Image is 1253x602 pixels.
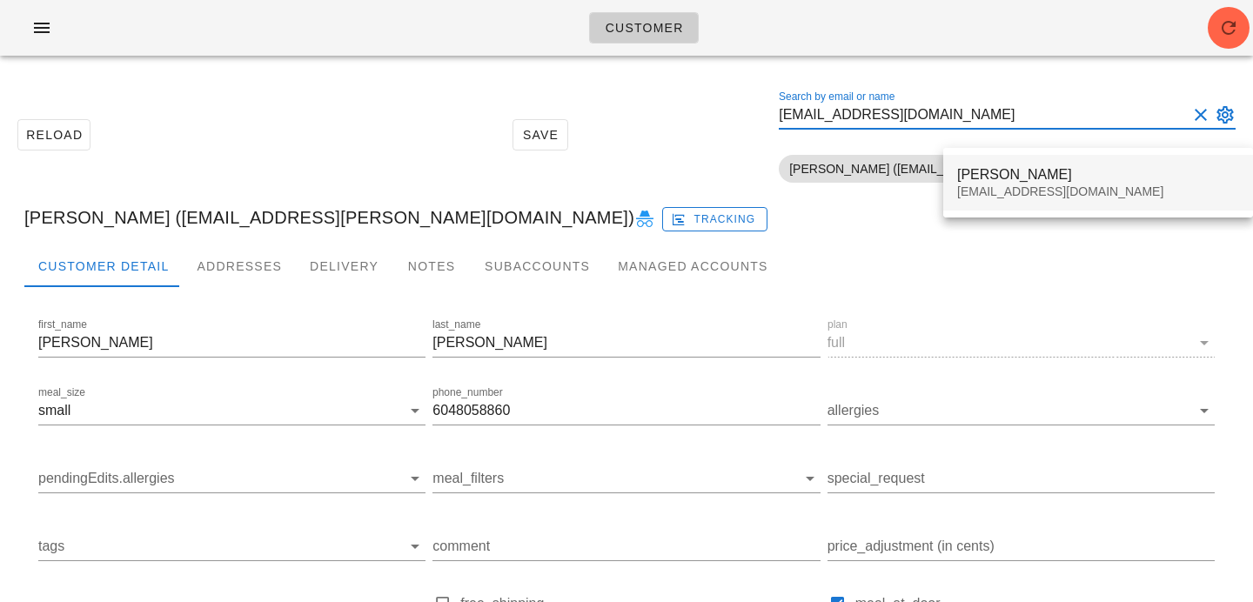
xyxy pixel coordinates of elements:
[296,245,392,287] div: Delivery
[1190,104,1211,125] button: Clear Search by email or name
[513,119,568,150] button: Save
[432,465,820,492] div: meal_filters
[38,318,87,331] label: first_name
[779,90,895,104] label: Search by email or name
[520,128,560,142] span: Save
[471,245,604,287] div: Subaccounts
[392,245,471,287] div: Notes
[789,155,1225,183] span: [PERSON_NAME] ([EMAIL_ADDRESS][PERSON_NAME][DOMAIN_NAME])
[38,386,85,399] label: meal_size
[1215,104,1236,125] button: Search by email or name appended action
[38,532,425,560] div: tags
[828,329,1215,357] div: planfull
[17,119,90,150] button: Reload
[589,12,698,43] a: Customer
[674,211,756,227] span: Tracking
[38,465,425,492] div: pendingEdits.allergies
[10,190,1243,245] div: [PERSON_NAME] ([EMAIL_ADDRESS][PERSON_NAME][DOMAIN_NAME])
[662,207,767,231] button: Tracking
[38,397,425,425] div: meal_sizesmall
[604,21,683,35] span: Customer
[828,397,1215,425] div: allergies
[24,245,183,287] div: Customer Detail
[828,318,848,331] label: plan
[957,184,1239,199] div: [EMAIL_ADDRESS][DOMAIN_NAME]
[957,166,1239,183] div: [PERSON_NAME]
[183,245,296,287] div: Addresses
[604,245,781,287] div: Managed Accounts
[432,318,480,331] label: last_name
[662,204,767,231] a: Tracking
[432,386,503,399] label: phone_number
[38,403,70,418] div: small
[25,128,83,142] span: Reload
